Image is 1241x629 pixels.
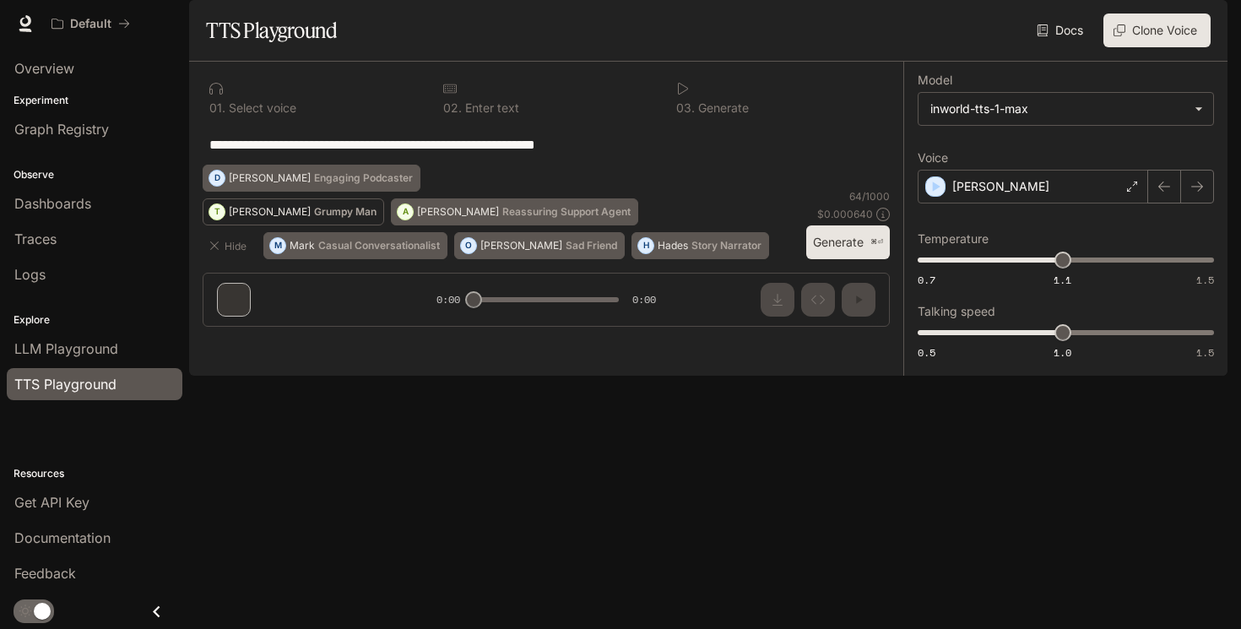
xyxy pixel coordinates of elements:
p: [PERSON_NAME] [480,241,562,251]
button: A[PERSON_NAME]Reassuring Support Agent [391,198,638,225]
div: D [209,165,225,192]
p: 0 3 . [676,102,695,114]
p: Story Narrator [691,241,761,251]
div: inworld-tts-1-max [919,93,1213,125]
p: [PERSON_NAME] [229,207,311,217]
p: Default [70,17,111,31]
div: A [398,198,413,225]
p: Select voice [225,102,296,114]
div: O [461,232,476,259]
span: 1.5 [1196,273,1214,287]
p: [PERSON_NAME] [229,173,311,183]
p: 0 1 . [209,102,225,114]
button: Hide [203,232,257,259]
p: Reassuring Support Agent [502,207,631,217]
h1: TTS Playground [206,14,337,47]
button: Generate⌘⏎ [806,225,890,260]
span: 1.5 [1196,345,1214,360]
button: MMarkCasual Conversationalist [263,232,447,259]
span: 0.7 [918,273,935,287]
button: Clone Voice [1103,14,1211,47]
button: T[PERSON_NAME]Grumpy Man [203,198,384,225]
p: Engaging Podcaster [314,173,413,183]
p: Hades [658,241,688,251]
p: Mark [290,241,315,251]
p: Voice [918,152,948,164]
button: All workspaces [44,7,138,41]
p: Talking speed [918,306,995,317]
div: T [209,198,225,225]
div: M [270,232,285,259]
a: Docs [1033,14,1090,47]
p: Temperature [918,233,989,245]
span: 0.5 [918,345,935,360]
div: H [638,232,653,259]
p: Generate [695,102,749,114]
p: Sad Friend [566,241,617,251]
button: D[PERSON_NAME]Engaging Podcaster [203,165,420,192]
span: 1.1 [1054,273,1071,287]
button: O[PERSON_NAME]Sad Friend [454,232,625,259]
p: Grumpy Man [314,207,377,217]
p: 64 / 1000 [849,189,890,203]
p: 0 2 . [443,102,462,114]
p: ⌘⏎ [870,237,883,247]
p: [PERSON_NAME] [952,178,1049,195]
p: Model [918,74,952,86]
span: 1.0 [1054,345,1071,360]
p: [PERSON_NAME] [417,207,499,217]
p: Casual Conversationalist [318,241,440,251]
div: inworld-tts-1-max [930,100,1186,117]
button: HHadesStory Narrator [631,232,769,259]
p: Enter text [462,102,519,114]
